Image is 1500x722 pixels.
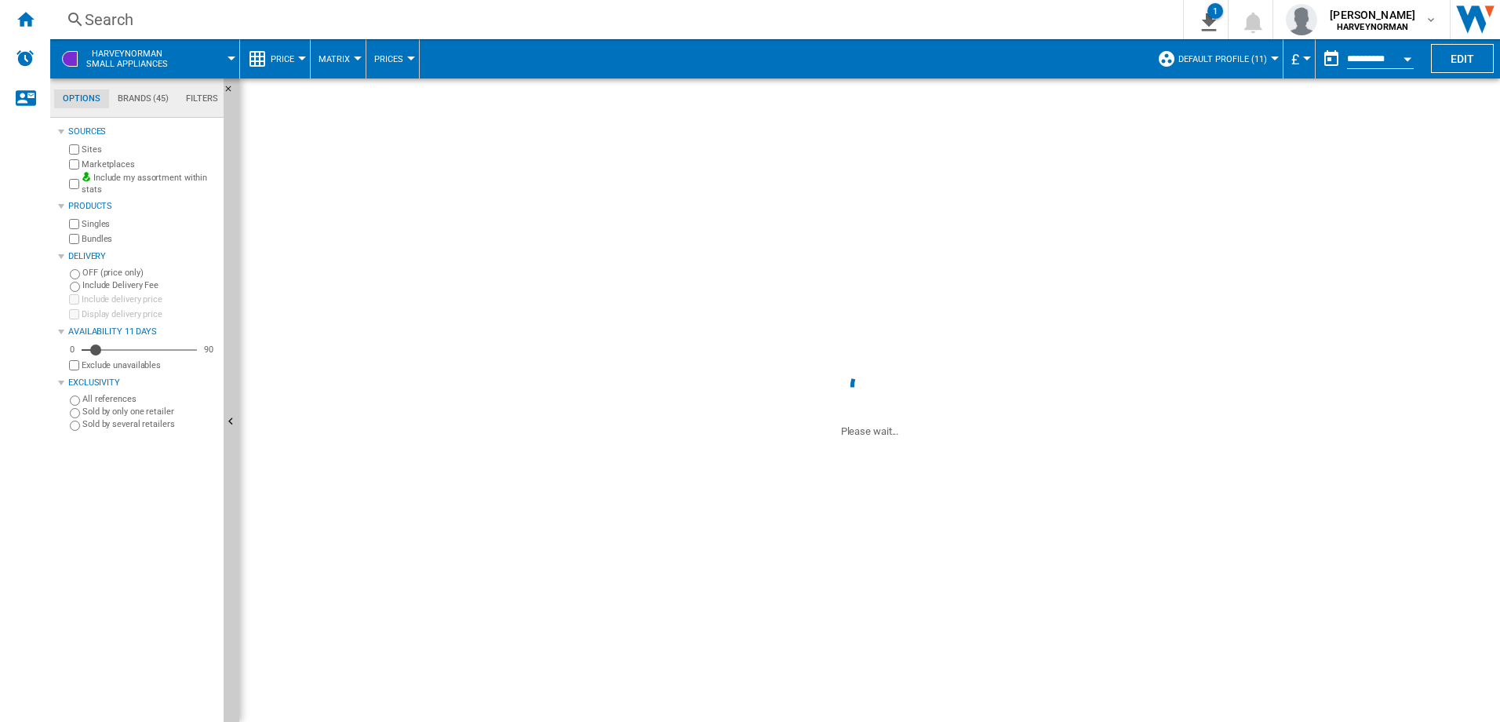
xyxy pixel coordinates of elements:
[82,172,91,181] img: mysite-bg-18x18.png
[841,425,899,437] ng-transclude: Please wait...
[85,9,1142,31] div: Search
[271,54,294,64] span: Price
[70,396,80,406] input: All references
[82,393,217,405] label: All references
[82,406,217,418] label: Sold by only one retailer
[82,342,197,358] md-slider: Availability
[68,126,217,138] div: Sources
[68,326,217,338] div: Availability 11 Days
[70,421,80,431] input: Sold by several retailers
[68,250,217,263] div: Delivery
[82,144,217,155] label: Sites
[248,39,302,78] div: Price
[82,294,217,305] label: Include delivery price
[86,39,184,78] button: HARVEYNORMANSmall appliances
[69,309,79,319] input: Display delivery price
[82,218,217,230] label: Singles
[1283,39,1316,78] md-menu: Currency
[224,78,242,107] button: Hide
[177,89,227,108] md-tab-item: Filters
[1330,7,1415,23] span: [PERSON_NAME]
[319,54,350,64] span: Matrix
[69,144,79,155] input: Sites
[1286,4,1317,35] img: profile.jpg
[82,359,217,371] label: Exclude unavailables
[1337,22,1409,32] b: HARVEYNORMAN
[68,377,217,389] div: Exclusivity
[58,39,231,78] div: HARVEYNORMANSmall appliances
[1316,43,1347,75] button: md-calendar
[271,39,302,78] button: Price
[82,159,217,170] label: Marketplaces
[1393,42,1422,71] button: Open calendar
[82,233,217,245] label: Bundles
[319,39,358,78] button: Matrix
[82,267,217,279] label: OFF (price only)
[69,294,79,304] input: Include delivery price
[109,89,177,108] md-tab-item: Brands (45)
[82,308,217,320] label: Display delivery price
[82,172,217,196] label: Include my assortment within stats
[69,159,79,170] input: Marketplaces
[1291,51,1299,67] span: £
[1291,39,1307,78] button: £
[69,174,79,194] input: Include my assortment within stats
[1157,39,1275,78] div: Default profile (11)
[374,54,403,64] span: Prices
[82,418,217,430] label: Sold by several retailers
[70,282,80,292] input: Include Delivery Fee
[1178,39,1275,78] button: Default profile (11)
[54,89,109,108] md-tab-item: Options
[374,39,411,78] button: Prices
[82,279,217,291] label: Include Delivery Fee
[1431,44,1494,73] button: Edit
[69,219,79,229] input: Singles
[1207,3,1223,19] div: 1
[69,360,79,370] input: Display delivery price
[200,344,217,356] div: 90
[70,269,80,279] input: OFF (price only)
[70,408,80,418] input: Sold by only one retailer
[16,49,35,67] img: alerts-logo.svg
[69,234,79,244] input: Bundles
[1178,54,1267,64] span: Default profile (11)
[86,49,168,69] span: HARVEYNORMAN:Small appliances
[68,200,217,213] div: Products
[66,344,78,356] div: 0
